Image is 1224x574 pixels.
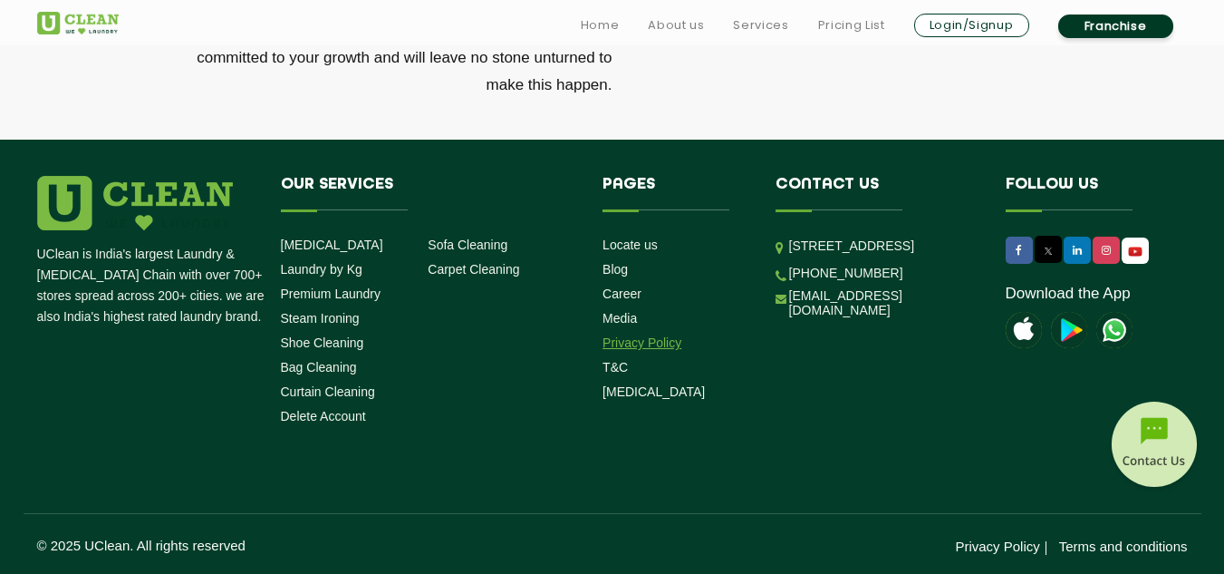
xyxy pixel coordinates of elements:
[602,238,658,252] a: Locate us
[776,176,978,210] h4: Contact us
[1059,539,1188,554] a: Terms and conditions
[428,238,507,252] a: Sofa Cleaning
[281,176,576,210] h4: Our Services
[602,176,748,210] h4: Pages
[602,336,681,350] a: Privacy Policy
[1006,312,1042,348] img: apple-icon.png
[1006,285,1131,303] a: Download the App
[818,15,885,36] a: Pricing List
[602,360,628,375] a: T&C
[1051,312,1087,348] img: playstoreicon.png
[914,14,1029,37] a: Login/Signup
[281,384,375,399] a: Curtain Cleaning
[281,336,364,350] a: Shoe Cleaning
[1058,15,1173,38] a: Franchise
[37,244,267,327] p: UClean is India's largest Laundry & [MEDICAL_DATA] Chain with over 700+ stores spread across 200+...
[281,360,357,375] a: Bag Cleaning
[581,15,620,36] a: Home
[281,311,360,326] a: Steam Ironing
[733,15,788,36] a: Services
[281,287,381,301] a: Premium Laundry
[602,262,628,277] a: Blog
[789,288,978,317] a: [EMAIL_ADDRESS][DOMAIN_NAME]
[428,262,519,277] a: Carpet Cleaning
[1123,242,1147,261] img: UClean Laundry and Dry Cleaning
[789,236,978,257] p: [STREET_ADDRESS]
[1006,176,1165,210] h4: Follow us
[37,538,612,553] p: © 2025 UClean. All rights reserved
[1096,312,1132,348] img: UClean Laundry and Dry Cleaning
[1109,402,1200,492] img: contact-btn
[37,176,233,230] img: logo.png
[648,15,704,36] a: About us
[37,12,119,34] img: UClean Laundry and Dry Cleaning
[602,384,705,399] a: [MEDICAL_DATA]
[955,539,1039,554] a: Privacy Policy
[281,238,383,252] a: [MEDICAL_DATA]
[281,409,366,423] a: Delete Account
[789,266,903,280] a: [PHONE_NUMBER]
[602,311,637,326] a: Media
[281,262,362,277] a: Laundry by Kg
[602,287,641,301] a: Career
